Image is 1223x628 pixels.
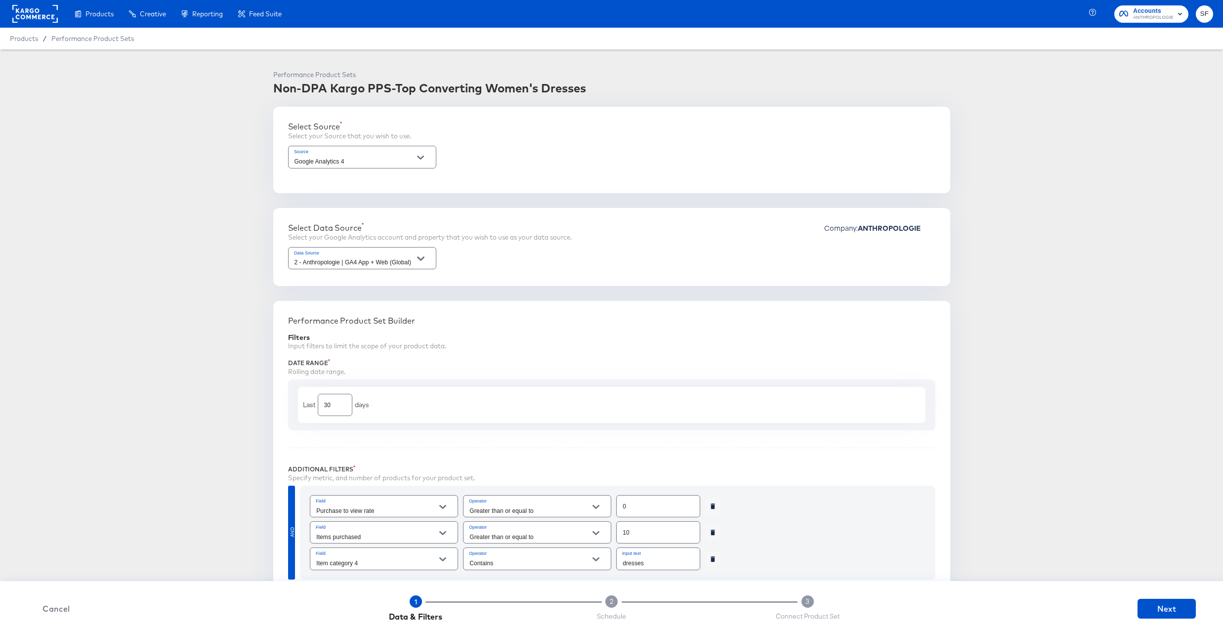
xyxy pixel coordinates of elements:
div: Select your Source that you wish to use. [288,131,411,141]
span: Next [1141,602,1192,616]
span: Accounts [1133,6,1174,16]
button: Open [435,500,450,514]
button: Open [589,500,603,514]
span: Cancel [31,602,82,616]
button: Open [435,526,450,541]
div: Rolling date range. [288,367,935,377]
div: days [355,400,369,410]
button: SF [1196,5,1213,23]
input: Input search term [617,548,700,569]
span: Feed Suite [249,10,282,18]
span: 1 [415,598,417,606]
div: Date Range [288,359,935,367]
button: Open [413,251,428,266]
input: Enter a number [617,518,700,539]
input: Enter a number [617,492,700,513]
button: Open [589,552,603,567]
button: Cancel [27,602,85,616]
div: Last [303,400,315,410]
span: Products [10,35,38,42]
div: Non-DPA Kargo PPS-Top Converting Women's Dresses [273,80,586,96]
span: Products [85,10,114,18]
button: Open [435,552,450,567]
a: Performance Product Sets [51,35,134,42]
span: Data & Filters [389,612,442,622]
div: Performance Product Sets [273,70,586,80]
div: Select your Google Analytics account and property that you wish to use as your data source. [288,233,572,242]
span: Schedule [597,612,626,621]
button: Open [589,526,603,541]
div: Company: [824,223,935,245]
span: 2 [610,597,614,606]
span: 3 [805,597,809,606]
input: Enter a number [318,390,352,412]
div: Filters [288,334,935,341]
div: ANTHROPOLOGIE [858,224,935,232]
div: Performance Product Set Builder [288,316,935,326]
span: SF [1200,8,1209,20]
span: ANTHROPOLOGIE [1133,14,1174,22]
span: Creative [140,10,166,18]
button: AccountsANTHROPOLOGIE [1114,5,1188,23]
div: Select Source [288,122,411,131]
button: Open [413,150,428,165]
div: Specify metric, and number of products for your product set. [288,473,935,483]
div: AND [289,528,296,538]
div: Select Data Source [288,223,572,233]
button: Next [1138,599,1196,619]
div: Additional Filters [288,465,935,473]
span: / [38,35,51,42]
div: Input filters to limit the scope of your product data. [288,341,935,351]
span: Connect Product Set [776,612,840,621]
span: Reporting [192,10,223,18]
